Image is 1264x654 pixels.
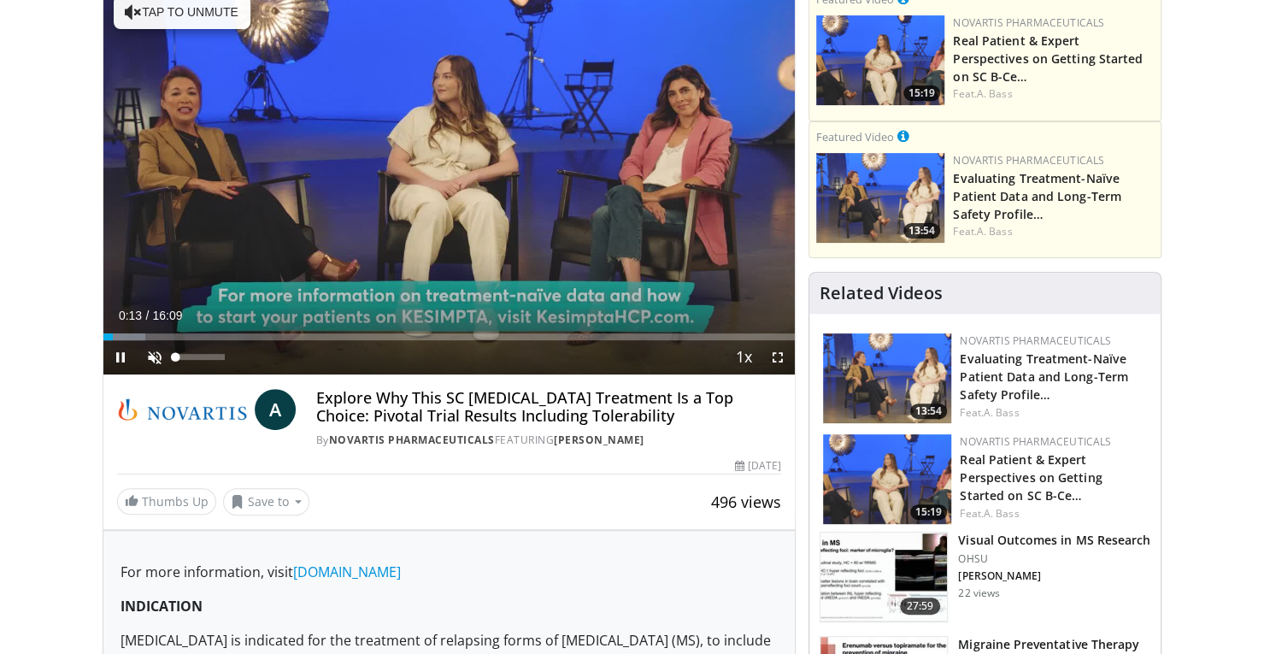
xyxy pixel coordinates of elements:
[958,569,1150,583] p: [PERSON_NAME]
[138,340,172,374] button: Unmute
[984,405,1020,420] a: A. Bass
[816,153,944,243] img: 37a18655-9da9-4d40-a34e-6cccd3ffc641.png.150x105_q85_crop-smart_upscale.png
[823,434,951,524] a: 15:19
[329,433,495,447] a: Novartis Pharmaceuticals
[903,85,940,101] span: 15:19
[316,389,781,426] h4: Explore Why This SC [MEDICAL_DATA] Treatment Is a Top Choice: Pivotal Trial Results Including Tol...
[121,562,779,582] p: For more information, visit
[152,309,182,322] span: 16:09
[823,333,951,423] img: 37a18655-9da9-4d40-a34e-6cccd3ffc641.png.150x105_q85_crop-smart_upscale.png
[146,309,150,322] span: /
[293,563,401,581] a: [DOMAIN_NAME]
[255,389,296,430] a: A
[761,340,795,374] button: Fullscreen
[960,434,1111,449] a: Novartis Pharmaceuticals
[735,458,781,474] div: [DATE]
[117,488,216,515] a: Thumbs Up
[953,86,1154,102] div: Feat.
[119,309,142,322] span: 0:13
[960,405,1147,421] div: Feat.
[960,333,1111,348] a: Novartis Pharmaceuticals
[977,224,1013,239] a: A. Bass
[816,129,894,144] small: Featured Video
[554,433,644,447] a: [PERSON_NAME]
[816,153,944,243] a: 13:54
[820,532,1150,622] a: 27:59 Visual Outcomes in MS Research OHSU [PERSON_NAME] 22 views
[823,333,951,423] a: 13:54
[176,354,225,360] div: Volume Level
[900,598,941,615] span: 27:59
[117,389,248,430] img: Novartis Pharmaceuticals
[820,533,947,622] img: 5551c131-998d-48a4-88a3-c1a843233b9f.150x105_q85_crop-smart_upscale.jpg
[316,433,781,448] div: By FEATURING
[103,333,796,340] div: Progress Bar
[960,451,1102,504] a: Real Patient & Expert Perspectives on Getting Started on SC B-Ce…
[910,404,947,419] span: 13:54
[958,586,1000,600] p: 22 views
[726,340,761,374] button: Playback Rate
[960,351,1128,403] a: Evaluating Treatment-Naïve Patient Data and Long-Term Safety Profile…
[958,552,1150,566] p: OHSU
[223,488,310,516] button: Save to
[958,532,1150,549] h3: Visual Outcomes in MS Research
[953,15,1104,30] a: Novartis Pharmaceuticals
[103,340,138,374] button: Pause
[960,506,1147,521] div: Feat.
[121,597,203,616] strong: INDICATION
[984,506,1020,521] a: A. Bass
[910,504,947,520] span: 15:19
[953,32,1143,85] a: Real Patient & Expert Perspectives on Getting Started on SC B-Ce…
[953,170,1121,222] a: Evaluating Treatment-Naïve Patient Data and Long-Term Safety Profile…
[816,15,944,105] img: 2bf30652-7ca6-4be0-8f92-973f220a5948.png.150x105_q85_crop-smart_upscale.png
[816,15,944,105] a: 15:19
[820,283,943,303] h4: Related Videos
[903,223,940,239] span: 13:54
[711,492,781,512] span: 496 views
[823,434,951,524] img: 2bf30652-7ca6-4be0-8f92-973f220a5948.png.150x105_q85_crop-smart_upscale.png
[977,86,1013,101] a: A. Bass
[953,224,1154,239] div: Feat.
[953,153,1104,168] a: Novartis Pharmaceuticals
